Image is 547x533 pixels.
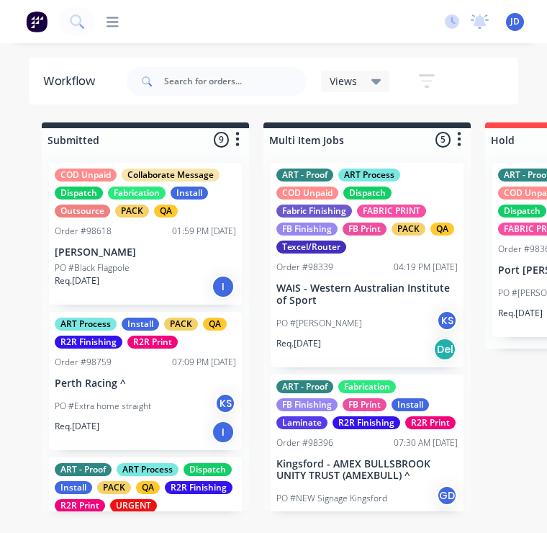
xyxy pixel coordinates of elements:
[394,261,458,274] div: 04:19 PM [DATE]
[55,336,122,349] div: R2R Finishing
[212,275,235,298] div: I
[271,163,464,367] div: ART - ProofART ProcessCOD UnpaidDispatchFabric FinishingFABRIC PRINTFB FinishingFB PrintPACKQATex...
[392,223,425,236] div: PACK
[55,356,112,369] div: Order #98759
[55,463,112,476] div: ART - Proof
[276,458,458,483] p: Kingsford - AMEX BULLSBROOK UNITY TRUST (AMEXBULL) ^
[276,223,338,236] div: FB Finishing
[276,492,387,505] p: PO #NEW Signage Kingsford
[392,398,429,411] div: Install
[49,312,242,450] div: ART ProcessInstallPACKQAR2R FinishingR2R PrintOrder #9875907:09 PM [DATE]Perth Racing ^PO #Extra ...
[127,336,178,349] div: R2R Print
[276,317,362,330] p: PO #[PERSON_NAME]
[203,318,227,331] div: QA
[276,169,333,182] div: ART - Proof
[338,169,400,182] div: ART Process
[97,481,131,494] div: PACK
[55,481,92,494] div: Install
[436,485,458,506] div: GD
[212,421,235,444] div: I
[115,205,149,218] div: PACK
[276,187,338,200] div: COD Unpaid
[214,393,236,414] div: KS
[172,356,236,369] div: 07:09 PM [DATE]
[110,499,157,512] div: URGENT
[343,398,386,411] div: FB Print
[357,205,426,218] div: FABRIC PRINT
[49,163,242,305] div: COD UnpaidCollaborate MessageDispatchFabricationInstallOutsourcePACKQAOrder #9861801:59 PM [DATE]...
[433,338,456,361] div: Del
[43,73,102,90] div: Workflow
[338,380,396,393] div: Fabrication
[122,318,159,331] div: Install
[330,73,357,89] span: Views
[276,205,352,218] div: Fabric Finishing
[55,246,236,259] p: [PERSON_NAME]
[276,380,333,393] div: ART - Proof
[498,307,543,320] p: Req. [DATE]
[55,400,151,413] p: PO #Extra home straight
[276,416,327,429] div: Laminate
[154,205,178,218] div: QA
[171,187,208,200] div: Install
[436,310,458,331] div: KS
[333,416,400,429] div: R2R Finishing
[55,205,110,218] div: Outsource
[26,11,48,32] img: Factory
[172,225,236,238] div: 01:59 PM [DATE]
[276,261,333,274] div: Order #98339
[136,481,160,494] div: QA
[55,377,236,390] p: Perth Racing ^
[55,169,117,182] div: COD Unpaid
[164,318,198,331] div: PACK
[498,205,546,218] div: Dispatch
[276,241,346,254] div: Texcel/Router
[117,463,178,476] div: ART Process
[405,416,456,429] div: R2R Print
[55,274,99,287] p: Req. [DATE]
[394,436,458,449] div: 07:30 AM [DATE]
[122,169,220,182] div: Collaborate Message
[276,398,338,411] div: FB Finishing
[55,420,99,433] p: Req. [DATE]
[184,463,232,476] div: Dispatch
[510,15,520,28] span: JD
[55,499,105,512] div: R2R Print
[55,225,112,238] div: Order #98618
[108,187,166,200] div: Fabrication
[343,187,392,200] div: Dispatch
[276,337,321,350] p: Req. [DATE]
[165,481,232,494] div: R2R Finishing
[343,223,386,236] div: FB Print
[55,318,117,331] div: ART Process
[55,261,130,274] p: PO #Black Flagpole
[276,282,458,307] p: WAIS - Western Australian Institute of Sport
[55,187,103,200] div: Dispatch
[276,436,333,449] div: Order #98396
[164,67,307,96] input: Search for orders...
[430,223,454,236] div: QA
